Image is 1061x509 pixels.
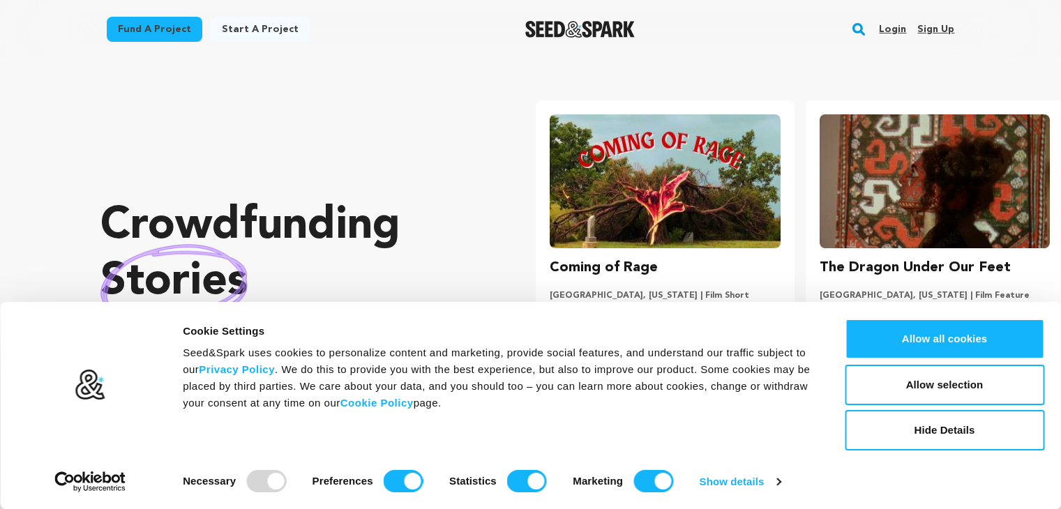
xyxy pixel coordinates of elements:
p: [GEOGRAPHIC_DATA], [US_STATE] | Film Feature [820,290,1050,301]
h3: The Dragon Under Our Feet [820,257,1011,279]
strong: Necessary [183,475,236,487]
h3: Coming of Rage [550,257,658,279]
strong: Statistics [449,475,497,487]
img: Coming of Rage image [550,114,780,248]
button: Allow selection [845,365,1044,405]
div: Cookie Settings [183,323,813,340]
p: Crowdfunding that . [100,199,480,366]
a: Seed&Spark Homepage [525,21,635,38]
img: hand sketched image [100,244,248,320]
strong: Preferences [313,475,373,487]
div: Seed&Spark uses cookies to personalize content and marketing, provide social features, and unders... [183,344,813,411]
img: Seed&Spark Logo Dark Mode [525,21,635,38]
img: The Dragon Under Our Feet image [820,114,1050,248]
strong: Marketing [573,475,623,487]
img: logo [75,369,106,401]
a: Start a project [211,17,310,42]
a: Show details [700,471,781,492]
button: Allow all cookies [845,319,1044,359]
a: Login [879,18,906,40]
a: Sign up [917,18,954,40]
a: Fund a project [107,17,202,42]
a: Cookie Policy [340,397,414,409]
legend: Consent Selection [182,464,183,465]
a: Privacy Policy [199,363,275,375]
a: Usercentrics Cookiebot - opens in a new window [29,471,151,492]
button: Hide Details [845,410,1044,450]
p: [GEOGRAPHIC_DATA], [US_STATE] | Film Short [550,290,780,301]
